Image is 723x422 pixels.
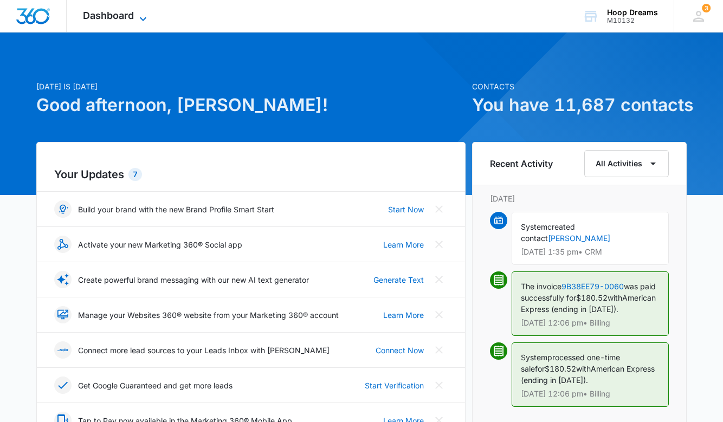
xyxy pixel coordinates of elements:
[576,364,591,373] span: with
[521,319,660,327] p: [DATE] 12:06 pm • Billing
[430,341,448,359] button: Close
[78,380,233,391] p: Get Google Guaranteed and get more leads
[607,8,658,17] div: account name
[521,222,575,243] span: created contact
[702,4,711,12] div: notifications count
[490,193,669,204] p: [DATE]
[607,17,658,24] div: account id
[373,274,424,285] a: Generate Text
[472,81,687,92] p: Contacts
[548,233,610,243] a: [PERSON_NAME]
[490,157,553,170] h6: Recent Activity
[430,376,448,394] button: Close
[521,390,660,398] p: [DATE] 12:06 pm • Billing
[521,222,547,231] span: System
[430,271,448,288] button: Close
[83,10,134,21] span: Dashboard
[78,239,242,250] p: Activate your new Marketing 360® Social app
[78,345,330,356] p: Connect more lead sources to your Leads Inbox with [PERSON_NAME]
[128,168,142,181] div: 7
[54,166,448,183] h2: Your Updates
[521,353,620,373] span: processed one-time sale
[430,200,448,218] button: Close
[430,236,448,253] button: Close
[78,309,339,321] p: Manage your Websites 360® website from your Marketing 360® account
[365,380,424,391] a: Start Verification
[36,92,466,118] h1: Good afternoon, [PERSON_NAME]!
[430,306,448,323] button: Close
[608,293,622,302] span: with
[36,81,466,92] p: [DATE] is [DATE]
[561,282,624,291] a: 9B38EE79-0060
[521,248,660,256] p: [DATE] 1:35 pm • CRM
[521,282,561,291] span: The invoice
[376,345,424,356] a: Connect Now
[584,150,669,177] button: All Activities
[702,4,711,12] span: 3
[383,239,424,250] a: Learn More
[545,364,576,373] span: $180.52
[535,364,545,373] span: for
[78,204,274,215] p: Build your brand with the new Brand Profile Smart Start
[388,204,424,215] a: Start Now
[576,293,608,302] span: $180.52
[383,309,424,321] a: Learn More
[472,92,687,118] h1: You have 11,687 contacts
[521,353,547,362] span: System
[78,274,309,285] p: Create powerful brand messaging with our new AI text generator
